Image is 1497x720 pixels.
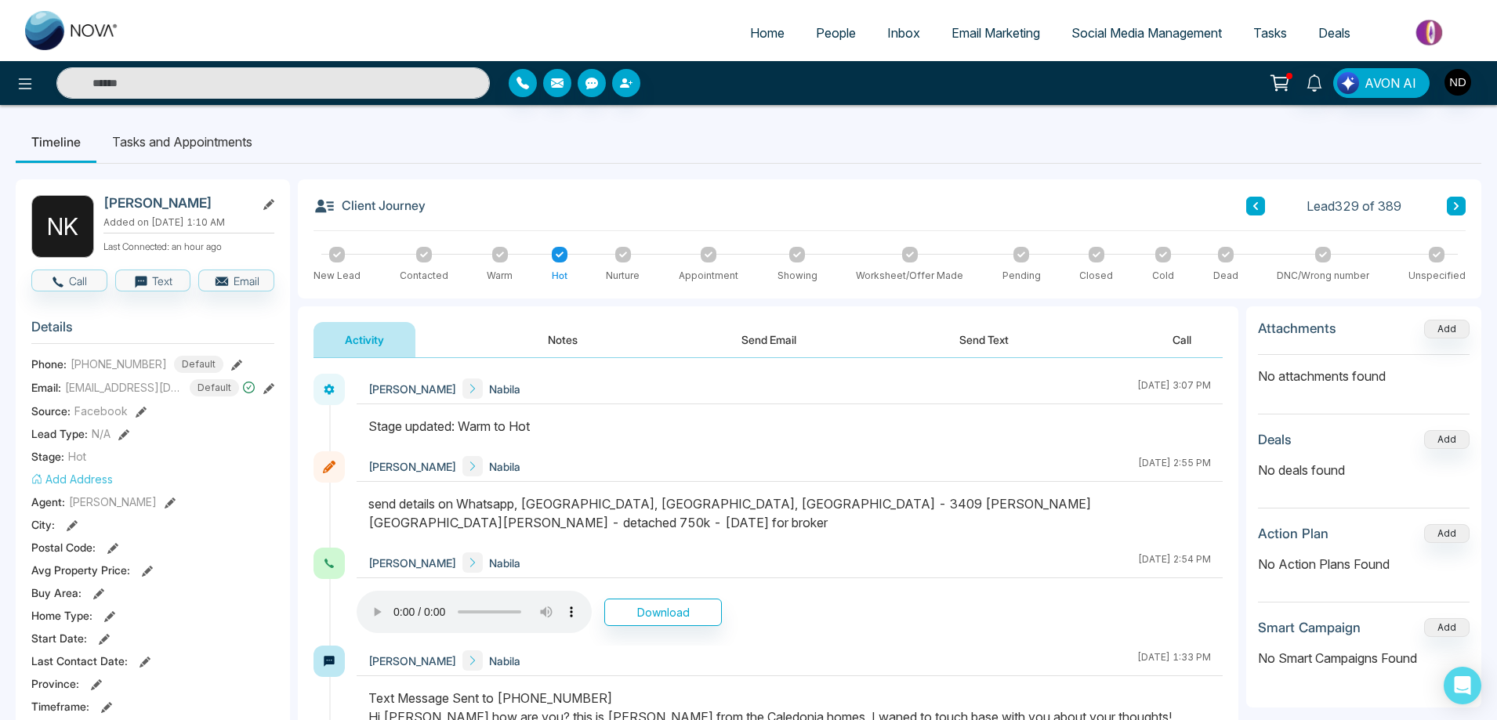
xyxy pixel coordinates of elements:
div: New Lead [314,269,361,283]
span: People [816,25,856,41]
div: Dead [1213,269,1238,283]
span: Last Contact Date : [31,653,128,669]
button: Add [1424,524,1470,543]
div: Hot [552,269,567,283]
span: Lead 329 of 389 [1307,197,1401,215]
div: DNC/Wrong number [1277,269,1369,283]
li: Timeline [16,121,96,163]
p: No attachments found [1258,355,1470,385]
span: Add [1424,321,1470,335]
a: People [800,18,872,48]
span: Default [174,356,223,373]
a: Tasks [1238,18,1303,48]
img: Lead Flow [1337,72,1359,94]
p: Added on [DATE] 1:10 AM [103,215,274,230]
button: Activity [314,322,415,357]
li: Tasks and Appointments [96,121,268,163]
span: Nabila [489,555,520,571]
div: Worksheet/Offer Made [856,269,963,283]
a: Inbox [872,18,936,48]
span: Nabila [489,381,520,397]
span: Province : [31,675,79,692]
h3: Smart Campaign [1258,620,1361,635]
span: [PERSON_NAME] [368,555,456,571]
img: User Avatar [1444,69,1471,96]
p: No Action Plans Found [1258,555,1470,573]
h3: Attachments [1258,320,1336,336]
h3: Client Journey [314,195,426,217]
div: Appointment [679,269,738,283]
span: Timeframe : [31,698,89,715]
div: Unspecified [1408,269,1466,283]
span: Deals [1318,25,1350,41]
div: Contacted [400,269,448,283]
div: N K [31,195,94,258]
p: Last Connected: an hour ago [103,237,274,254]
a: Email Marketing [936,18,1056,48]
div: [DATE] 3:07 PM [1137,378,1211,399]
h3: Deals [1258,432,1292,447]
span: Avg Property Price : [31,562,130,578]
span: Default [190,379,239,396]
span: Home Type : [31,607,92,624]
div: [DATE] 1:33 PM [1137,650,1211,671]
span: Tasks [1253,25,1287,41]
span: [PHONE_NUMBER] [71,356,167,372]
span: City : [31,516,55,533]
button: Call [31,270,107,291]
div: Cold [1152,269,1174,283]
button: Call [1141,322,1223,357]
img: Nova CRM Logo [25,11,119,50]
span: Nabila [489,653,520,669]
button: Notes [517,322,609,357]
div: Closed [1079,269,1113,283]
h2: [PERSON_NAME] [103,195,249,211]
span: [PERSON_NAME] [368,381,456,397]
button: Add [1424,320,1470,338]
button: Add [1424,430,1470,449]
button: Text [115,270,191,291]
span: AVON AI [1365,74,1416,92]
div: Pending [1002,269,1041,283]
span: N/A [92,425,111,442]
span: Source: [31,403,71,419]
span: Agent: [31,494,65,510]
button: Add Address [31,471,113,487]
button: AVON AI [1333,68,1430,98]
h3: Action Plan [1258,526,1328,541]
button: Add [1424,618,1470,637]
span: [EMAIL_ADDRESS][DOMAIN_NAME] [65,379,183,396]
p: No Smart Campaigns Found [1258,649,1470,668]
span: Start Date : [31,630,87,646]
span: Stage: [31,448,64,465]
img: Market-place.gif [1374,15,1488,50]
a: Home [734,18,800,48]
span: Postal Code : [31,539,96,555]
span: Hot [68,448,86,465]
div: [DATE] 2:54 PM [1138,552,1211,573]
a: Deals [1303,18,1366,48]
span: [PERSON_NAME] [368,458,456,475]
span: Email Marketing [951,25,1040,41]
span: Buy Area : [31,584,82,601]
div: Open Intercom Messenger [1444,667,1481,704]
div: Warm [487,269,513,283]
button: Download [604,599,722,626]
div: Showing [777,269,817,283]
span: Nabila [489,458,520,475]
span: Social Media Management [1071,25,1222,41]
span: Home [750,25,785,41]
span: Phone: [31,356,67,372]
button: Send Text [928,322,1040,357]
div: [DATE] 2:55 PM [1138,456,1211,476]
span: Email: [31,379,61,396]
a: Social Media Management [1056,18,1238,48]
h3: Details [31,319,274,343]
span: Lead Type: [31,425,88,442]
button: Email [198,270,274,291]
button: Send Email [710,322,828,357]
span: Inbox [887,25,920,41]
span: Facebook [74,403,128,419]
span: [PERSON_NAME] [368,653,456,669]
span: [PERSON_NAME] [69,494,157,510]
